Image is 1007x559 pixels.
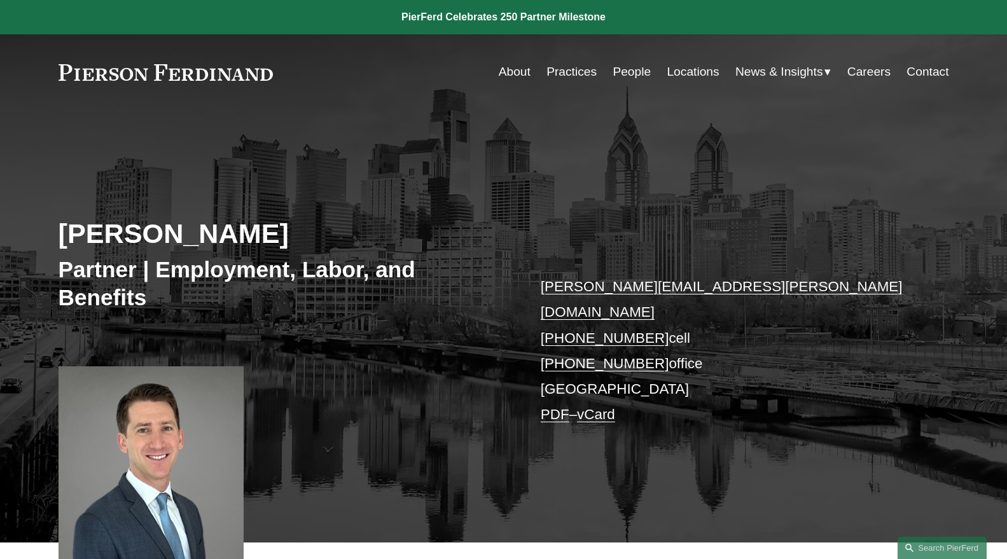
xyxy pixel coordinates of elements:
a: About [499,60,531,84]
a: folder dropdown [735,60,831,84]
a: PDF [541,406,569,422]
a: Careers [847,60,891,84]
a: vCard [577,406,615,422]
a: Search this site [898,537,987,559]
a: [PHONE_NUMBER] [541,355,669,371]
a: People [613,60,651,84]
span: News & Insights [735,61,823,83]
h3: Partner | Employment, Labor, and Benefits [59,256,504,311]
a: Contact [906,60,948,84]
a: Locations [667,60,719,84]
a: [PHONE_NUMBER] [541,330,669,346]
a: [PERSON_NAME][EMAIL_ADDRESS][PERSON_NAME][DOMAIN_NAME] [541,279,903,320]
h2: [PERSON_NAME] [59,217,504,250]
p: cell office [GEOGRAPHIC_DATA] – [541,274,912,428]
a: Practices [546,60,597,84]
